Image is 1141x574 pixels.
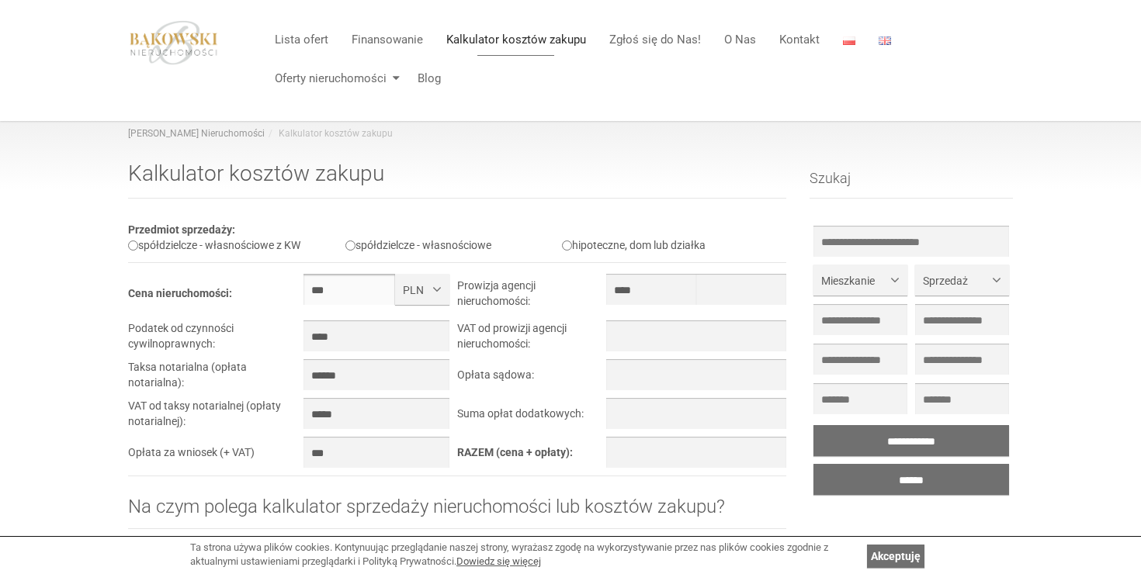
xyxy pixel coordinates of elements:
a: Kalkulator kosztów zakupu [435,24,598,55]
b: RAZEM (cena + opłaty): [457,446,573,458]
a: Oferty nieruchomości [263,63,406,94]
input: spółdzielcze - własnościowe z KW [128,240,138,251]
button: Mieszkanie [813,265,907,296]
a: O Nas [713,24,768,55]
td: VAT od prowizji agencji nieruchomości: [457,320,606,359]
span: Sprzedaż [923,273,990,289]
img: English [879,36,891,45]
a: Blog [406,63,441,94]
h1: Kalkulator kosztów zakupu [128,162,786,199]
button: Sprzedaż [915,265,1009,296]
h3: Szukaj [810,171,1014,199]
li: Kalkulator kosztów zakupu [265,127,393,140]
td: Prowizja agencji nieruchomości: [457,274,606,320]
label: spółdzielcze - własnościowe [345,239,491,251]
label: hipoteczne, dom lub działka [562,239,706,251]
button: PLN [395,274,449,305]
input: spółdzielcze - własnościowe [345,240,355,251]
a: [PERSON_NAME] Nieruchomości [128,128,265,139]
a: Dowiedz się więcej [456,555,541,567]
label: spółdzielcze - własnościowe z KW [128,239,300,251]
a: Zgłoś się do Nas! [598,24,713,55]
a: Lista ofert [263,24,340,55]
td: Suma opłat dodatkowych: [457,398,606,437]
td: Opłata za wniosek (+ VAT) [128,437,303,475]
a: Finansowanie [340,24,435,55]
img: Polski [843,36,855,45]
td: VAT od taksy notarialnej (opłaty notarialnej): [128,398,303,437]
b: Cena nieruchomości: [128,287,232,299]
img: logo [128,20,220,65]
a: Kontakt [768,24,831,55]
input: hipoteczne, dom lub działka [562,240,572,251]
a: Akceptuję [867,545,924,568]
td: Taksa notarialna (opłata notarialna): [128,359,303,398]
b: Przedmiot sprzedaży: [128,223,235,236]
span: PLN [403,282,430,298]
div: Ta strona używa plików cookies. Kontynuując przeglądanie naszej strony, wyrażasz zgodę na wykorzy... [190,541,859,569]
td: Opłata sądowa: [457,359,606,398]
span: Mieszkanie [821,273,888,289]
h2: Na czym polega kalkulator sprzedaży nieruchomości lub kosztów zakupu? [128,496,786,529]
td: Podatek od czynności cywilnoprawnych: [128,320,303,359]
